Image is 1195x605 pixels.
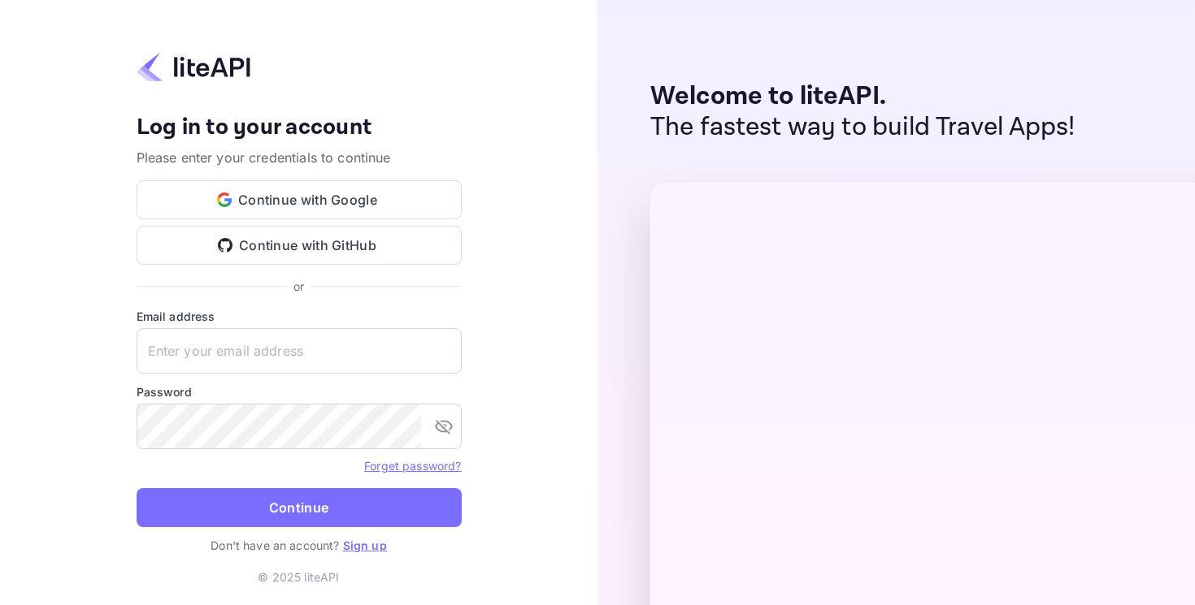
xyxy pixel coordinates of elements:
[364,457,461,473] a: Forget password?
[137,180,462,219] button: Continue with Google
[428,410,460,443] button: toggle password visibility
[137,148,462,167] p: Please enter your credentials to continue
[650,81,1075,112] p: Welcome to liteAPI.
[137,537,462,554] p: Don't have an account?
[650,112,1075,143] p: The fastest way to build Travel Apps!
[258,568,339,586] p: © 2025 liteAPI
[137,51,250,83] img: liteapi
[137,383,462,400] label: Password
[137,114,462,142] h4: Log in to your account
[364,459,461,473] a: Forget password?
[343,538,387,552] a: Sign up
[137,308,462,325] label: Email address
[137,226,462,265] button: Continue with GitHub
[137,328,462,374] input: Enter your email address
[137,488,462,527] button: Continue
[293,278,304,295] p: or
